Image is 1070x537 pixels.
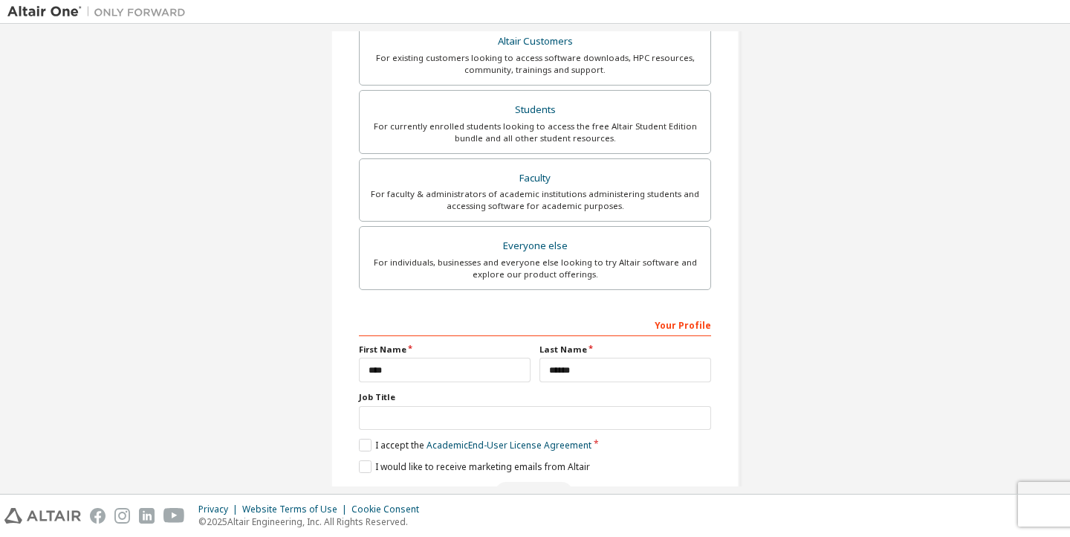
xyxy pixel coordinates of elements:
[198,504,242,515] div: Privacy
[539,344,711,356] label: Last Name
[427,439,591,451] a: Academic End-User License Agreement
[359,391,711,403] label: Job Title
[369,236,701,257] div: Everyone else
[369,120,701,144] div: For currently enrolled students looking to access the free Altair Student Edition bundle and all ...
[139,508,155,524] img: linkedin.svg
[369,168,701,189] div: Faculty
[359,439,591,451] label: I accept the
[90,508,106,524] img: facebook.svg
[369,52,701,76] div: For existing customers looking to access software downloads, HPC resources, community, trainings ...
[359,344,531,356] label: First Name
[369,188,701,212] div: For faculty & administrators of academic institutions administering students and accessing softwa...
[369,31,701,52] div: Altair Customers
[369,100,701,120] div: Students
[359,312,711,336] div: Your Profile
[7,4,193,19] img: Altair One
[198,515,428,528] p: © 2025 Altair Engineering, Inc. All Rights Reserved.
[114,508,130,524] img: instagram.svg
[359,482,711,504] div: Read and acccept EULA to continue
[369,257,701,280] div: For individuals, businesses and everyone else looking to try Altair software and explore our prod...
[4,508,81,524] img: altair_logo.svg
[359,460,590,473] label: I would like to receive marketing emails from Altair
[351,504,428,515] div: Cookie Consent
[242,504,351,515] div: Website Terms of Use
[163,508,185,524] img: youtube.svg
